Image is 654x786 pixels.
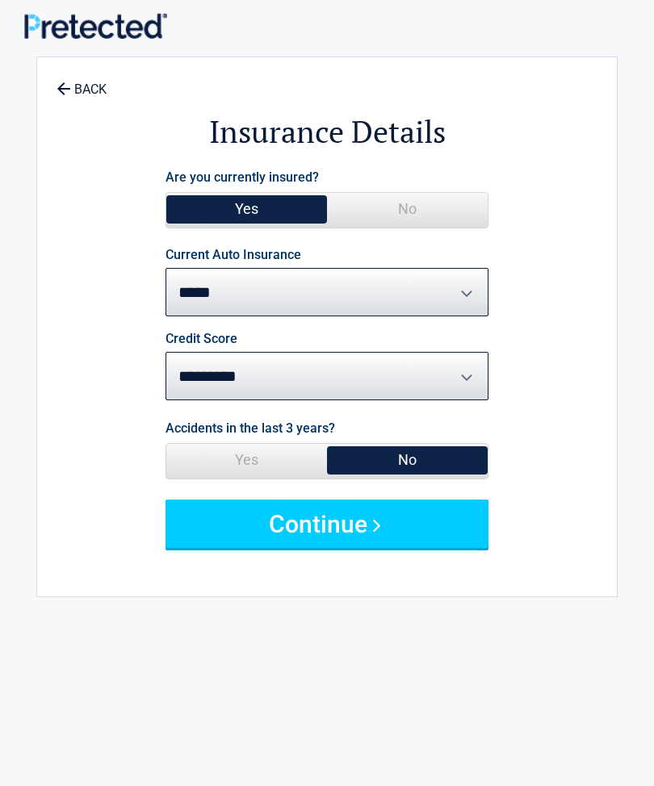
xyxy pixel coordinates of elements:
[327,193,488,225] span: No
[166,193,327,225] span: Yes
[166,249,301,261] label: Current Auto Insurance
[166,166,319,188] label: Are you currently insured?
[24,13,167,39] img: Main Logo
[166,332,237,345] label: Credit Score
[327,444,488,476] span: No
[166,444,327,476] span: Yes
[166,500,488,548] button: Continue
[45,111,609,153] h2: Insurance Details
[53,68,110,96] a: BACK
[166,417,335,439] label: Accidents in the last 3 years?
